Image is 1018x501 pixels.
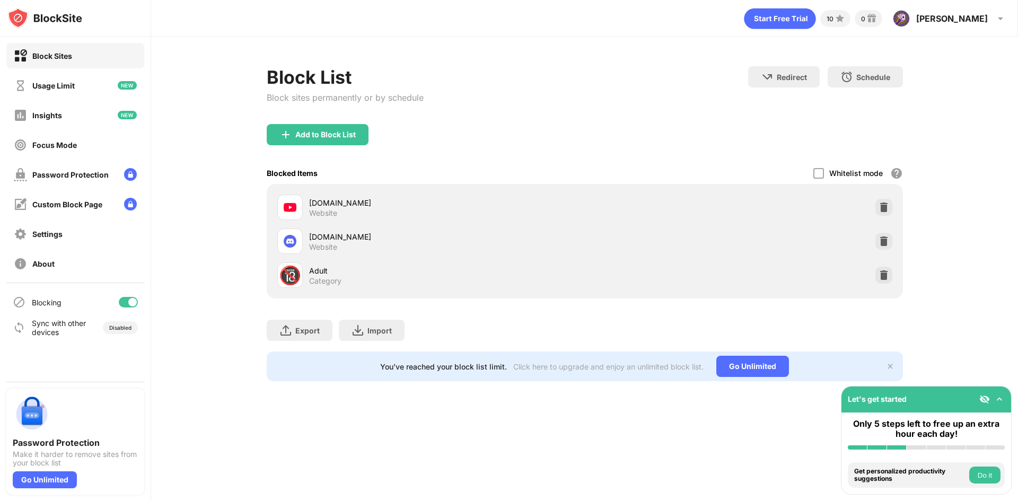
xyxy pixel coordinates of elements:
[32,51,72,60] div: Block Sites
[916,13,988,24] div: [PERSON_NAME]
[284,201,296,214] img: favicons
[716,356,789,377] div: Go Unlimited
[854,468,967,483] div: Get personalized productivity suggestions
[848,419,1005,439] div: Only 5 steps left to free up an extra hour each day!
[124,168,137,181] img: lock-menu.svg
[14,198,27,211] img: customize-block-page-off.svg
[367,326,392,335] div: Import
[309,276,341,286] div: Category
[295,130,356,139] div: Add to Block List
[309,242,337,252] div: Website
[969,467,1001,484] button: Do it
[893,10,910,27] img: ACg8ocIGORQgpWxcSz-LIpywKlHsdMKAJjdWZImNoqhXXV8oDFBfUT0=s96-c
[513,362,704,371] div: Click here to upgrade and enjoy an unlimited block list.
[829,169,883,178] div: Whitelist mode
[279,265,301,286] div: 🔞
[13,471,77,488] div: Go Unlimited
[267,92,424,103] div: Block sites permanently or by schedule
[309,265,585,276] div: Adult
[284,235,296,248] img: favicons
[309,231,585,242] div: [DOMAIN_NAME]
[744,8,816,29] div: animation
[14,257,27,270] img: about-off.svg
[13,321,25,334] img: sync-icon.svg
[267,66,424,88] div: Block List
[32,319,86,337] div: Sync with other devices
[118,111,137,119] img: new-icon.svg
[777,73,807,82] div: Redirect
[380,362,507,371] div: You’ve reached your block list limit.
[979,394,990,405] img: eye-not-visible.svg
[994,394,1005,405] img: omni-setup-toggle.svg
[14,79,27,92] img: time-usage-off.svg
[32,81,75,90] div: Usage Limit
[13,450,138,467] div: Make it harder to remove sites from your block list
[7,7,82,29] img: logo-blocksite.svg
[13,296,25,309] img: blocking-icon.svg
[32,111,62,120] div: Insights
[14,49,27,63] img: block-on.svg
[109,324,131,331] div: Disabled
[865,12,878,25] img: reward-small.svg
[309,197,585,208] div: [DOMAIN_NAME]
[32,230,63,239] div: Settings
[886,362,894,371] img: x-button.svg
[32,298,62,307] div: Blocking
[267,169,318,178] div: Blocked Items
[32,170,109,179] div: Password Protection
[848,394,907,403] div: Let's get started
[13,395,51,433] img: push-password-protection.svg
[118,81,137,90] img: new-icon.svg
[13,437,138,448] div: Password Protection
[124,198,137,210] img: lock-menu.svg
[14,109,27,122] img: insights-off.svg
[32,200,102,209] div: Custom Block Page
[32,140,77,150] div: Focus Mode
[295,326,320,335] div: Export
[833,12,846,25] img: points-small.svg
[14,227,27,241] img: settings-off.svg
[827,15,833,23] div: 10
[14,138,27,152] img: focus-off.svg
[856,73,890,82] div: Schedule
[309,208,337,218] div: Website
[861,15,865,23] div: 0
[14,168,27,181] img: password-protection-off.svg
[32,259,55,268] div: About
